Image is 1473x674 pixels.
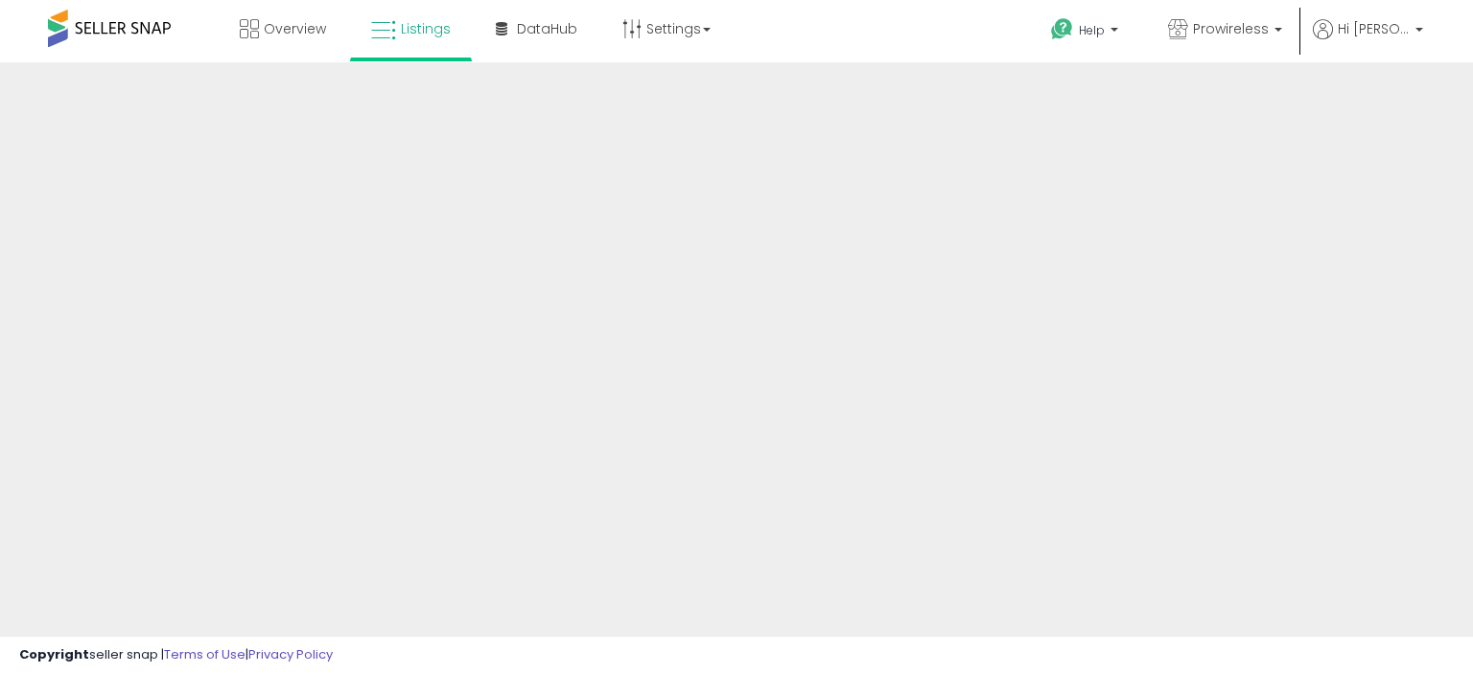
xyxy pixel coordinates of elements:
a: Help [1036,3,1137,62]
span: Prowireless [1193,19,1269,38]
strong: Copyright [19,645,89,663]
span: Hi [PERSON_NAME] [1338,19,1410,38]
div: seller snap | | [19,646,333,664]
span: Overview [264,19,326,38]
span: Listings [401,19,451,38]
a: Hi [PERSON_NAME] [1313,19,1423,62]
a: Privacy Policy [248,645,333,663]
i: Get Help [1050,17,1074,41]
span: DataHub [517,19,577,38]
span: Help [1079,22,1105,38]
a: Terms of Use [164,645,245,663]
